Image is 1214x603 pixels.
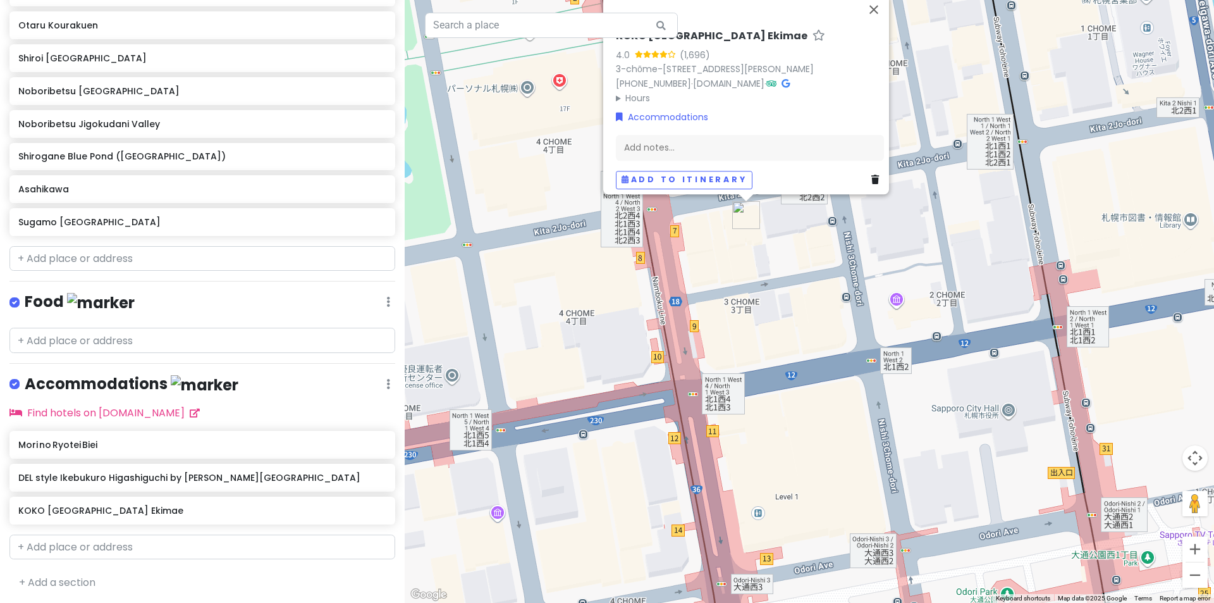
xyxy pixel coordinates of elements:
a: + Add a section [19,575,95,590]
i: Google Maps [782,79,790,88]
a: [DOMAIN_NAME] [693,77,764,90]
button: Add to itinerary [616,171,752,189]
h6: Shiroi [GEOGRAPHIC_DATA] [18,53,386,64]
button: Zoom out [1182,563,1208,588]
h6: Mori no Ryotei Biei [18,439,386,451]
i: Tripadvisor [766,79,776,88]
a: 3-chōme-[STREET_ADDRESS][PERSON_NAME] [616,63,814,75]
div: 4.0 [616,48,635,62]
h6: Noboribetsu Jigokudani Valley [18,118,386,130]
h6: Shirogane Blue Pond ([GEOGRAPHIC_DATA]) [18,151,386,162]
img: marker [171,375,238,395]
a: Open this area in Google Maps (opens a new window) [408,587,450,603]
button: Keyboard shortcuts [996,594,1050,603]
h6: KOKO [GEOGRAPHIC_DATA] Ekimae [18,505,386,516]
summary: Hours [616,91,884,105]
span: Map data ©2025 Google [1058,595,1127,602]
button: Map camera controls [1182,445,1208,471]
img: Google [408,587,450,603]
h6: KOKO [GEOGRAPHIC_DATA] Ekimae [616,30,807,43]
a: Report a map error [1160,595,1210,602]
a: [PHONE_NUMBER] [616,77,691,90]
h6: DEL style Ikebukuro Higashiguchi by [PERSON_NAME][GEOGRAPHIC_DATA] [18,472,386,483]
a: Terms [1134,595,1152,602]
input: + Add place or address [9,246,395,271]
input: + Add place or address [9,328,395,353]
input: + Add place or address [9,535,395,560]
h6: Asahikawa [18,183,386,195]
div: (1,696) [680,48,710,62]
button: Zoom in [1182,537,1208,562]
h4: Accommodations [25,374,238,395]
a: Star place [812,30,825,43]
input: Search a place [425,13,678,38]
a: Accommodations [616,110,708,124]
h6: Otaru Kourakuen [18,20,386,31]
a: Delete place [871,173,884,187]
button: Drag Pegman onto the map to open Street View [1182,491,1208,516]
div: Add notes... [616,134,884,161]
img: marker [67,293,135,313]
div: KOKO HOTEL Sapporo Ekimae [732,201,760,229]
a: Find hotels on [DOMAIN_NAME] [9,406,200,420]
h6: Sugamo [GEOGRAPHIC_DATA] [18,216,386,228]
div: · · [616,30,884,105]
h6: Noboribetsu [GEOGRAPHIC_DATA] [18,85,386,97]
h4: Food [25,292,135,313]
